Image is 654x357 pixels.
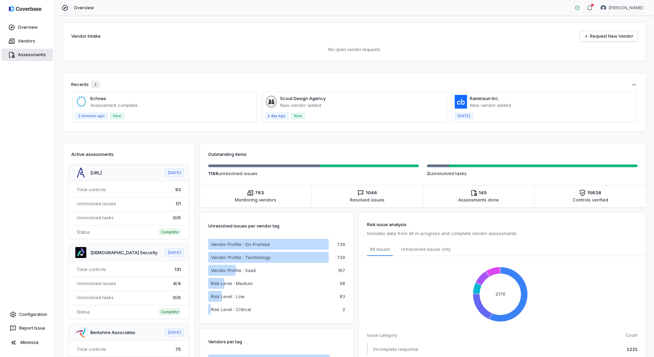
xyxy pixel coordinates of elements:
[427,170,638,177] p: unresolved task s
[71,151,186,158] h3: Active assessments
[609,5,643,11] span: [PERSON_NAME]
[211,293,245,300] p: Risk Level : Low
[596,3,647,13] button: Diana Esparza avatar[PERSON_NAME]
[90,170,102,175] a: [URL]
[350,196,385,203] span: Resolved issues
[90,330,135,335] a: Berkshire Associates
[211,306,251,313] p: Risk Level : Critical
[601,5,606,11] img: Diana Esparza avatar
[3,336,52,349] button: Minimize
[626,333,638,338] span: Count
[211,254,271,261] p: Vendor Profile : Technology
[280,96,326,101] a: Scout Design Agency
[340,294,345,299] p: 83
[1,35,53,47] a: Vendors
[9,5,41,12] img: logo-D7KZi-bG.svg
[470,96,499,101] a: Raminsun Inc.
[90,250,158,255] a: [DEMOGRAPHIC_DATA] Security
[1,21,53,34] a: Overview
[367,229,638,237] p: Includes data from all in-progress and complete vendor assessments
[495,291,505,297] text: 2176
[71,47,638,52] p: No open vendor requests
[71,33,101,40] h2: Vendor Intake
[373,346,418,353] span: Incomplete response
[338,268,345,273] p: 167
[573,196,608,203] span: Controls verified
[211,267,256,274] p: Vendor Profile : SaaS
[627,346,638,353] span: 1231
[342,307,345,312] p: 2
[3,322,52,334] button: Report Issue
[479,189,487,196] span: 145
[337,242,345,247] p: 739
[208,337,242,346] p: Vendors per tag
[255,189,264,196] span: 763
[208,170,419,177] p: unresolved issue s
[208,151,638,158] h3: Outstanding items
[74,5,94,11] span: Overview
[337,255,345,260] p: 739
[367,333,397,338] span: Issue category
[94,82,97,87] span: 3
[458,196,499,203] span: Assessments done
[427,171,430,176] span: 2
[208,221,279,231] p: Unresolved issues per vendor tag
[211,280,253,287] p: Risk Level : Medium
[71,81,638,88] button: Recents3
[401,246,451,253] span: Unresolved issues only
[367,221,638,228] h3: Risk issue analysis
[208,171,218,176] span: 1186
[90,96,106,101] a: Echoes
[211,241,270,248] p: Vendor Profile : On Premise
[235,196,276,203] span: Monitoring vendors
[366,189,377,196] span: 1046
[1,49,53,61] a: Assessments
[3,308,52,321] a: Configuration
[580,31,638,41] a: Request New Vendor
[370,246,390,253] span: All issues
[340,281,345,286] p: 98
[587,189,601,196] span: 15638
[71,81,99,88] div: Recents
